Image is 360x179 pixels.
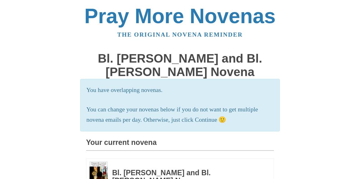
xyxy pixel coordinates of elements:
p: You have overlapping novenas. [86,85,274,95]
a: Pray More Novenas [85,4,276,28]
p: You can change your novenas below if you do not want to get multiple novena emails per day. Other... [86,105,274,125]
a: The original novena reminder [117,31,243,38]
h1: Bl. [PERSON_NAME] and Bl. [PERSON_NAME] Novena [86,52,274,79]
h3: Your current novena [86,139,274,151]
